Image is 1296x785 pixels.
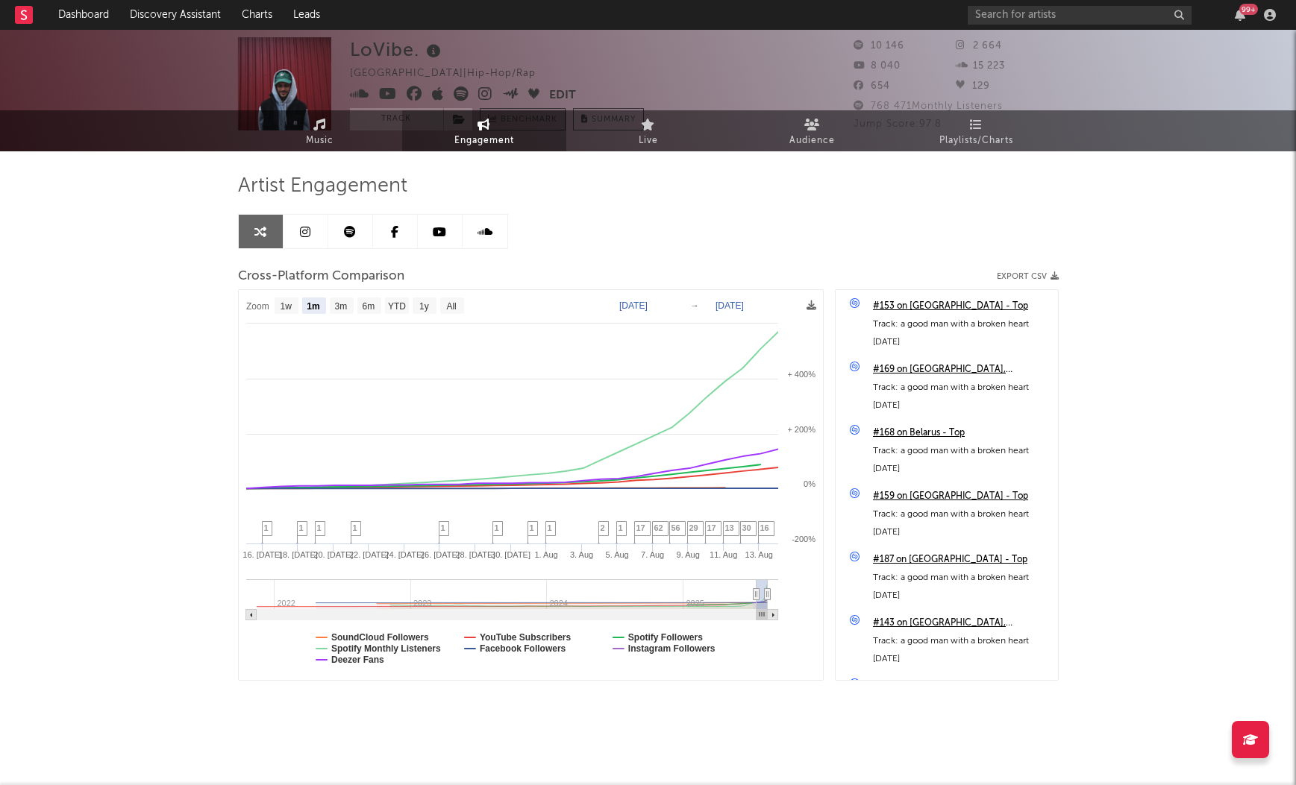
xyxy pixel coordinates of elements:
button: Export CSV [997,272,1059,281]
text: 16. [DATE] [242,550,282,559]
text: All [446,301,456,312]
span: 13 [725,523,734,532]
div: [DATE] [873,460,1051,478]
span: 2 [601,523,605,532]
div: [DATE] [873,397,1051,414]
div: [DATE] [873,587,1051,605]
a: #159 on [GEOGRAPHIC_DATA] - Top [873,488,1051,505]
a: #168 on Belarus - Top [873,424,1051,442]
button: 99+ [1235,9,1245,21]
span: 56 [672,523,680,532]
span: Live [639,132,658,150]
text: Spotify Followers [627,632,702,643]
span: 654 [854,81,890,91]
span: 16 [760,523,769,532]
span: 62 [654,523,663,532]
span: Artist Engagement [238,177,407,195]
text: 7. Aug [641,550,664,559]
text: + 200% [787,425,816,434]
text: → [690,300,699,311]
a: Audience [730,110,895,151]
div: [GEOGRAPHIC_DATA] | Hip-Hop/Rap [350,65,553,83]
span: Playlists/Charts [939,132,1013,150]
span: 8 040 [854,61,901,71]
span: 10 146 [854,41,904,51]
input: Search for artists [968,6,1192,25]
text: + 400% [787,370,816,379]
span: 129 [956,81,990,91]
span: Music [306,132,334,150]
span: 1 [353,523,357,532]
div: 99 + [1239,4,1258,15]
div: Track: a good man with a broken heart [873,442,1051,460]
span: 1 [441,523,445,532]
text: -200% [792,535,816,543]
text: 28. [DATE] [455,550,495,559]
text: YouTube Subscribers [479,632,571,643]
text: Deezer Fans [331,655,384,665]
div: Track: a good man with a broken heart [873,632,1051,650]
span: 17 [707,523,716,532]
div: [DATE] [873,333,1051,351]
text: 13. Aug [745,550,772,559]
text: 30. [DATE] [491,550,530,559]
span: 1 [317,523,322,532]
span: Engagement [454,132,514,150]
span: 17 [636,523,645,532]
text: 3m [334,301,347,312]
div: [DATE] [873,650,1051,668]
text: 6m [362,301,375,312]
text: YTD [387,301,405,312]
div: LoVibe. [350,37,445,62]
span: 29 [689,523,698,532]
a: #176 on [GEOGRAPHIC_DATA], [GEOGRAPHIC_DATA] [873,678,1051,696]
button: Edit [549,86,576,105]
span: 2 664 [956,41,1002,51]
text: Zoom [246,301,269,312]
div: Track: a good man with a broken heart [873,505,1051,523]
a: #143 on [GEOGRAPHIC_DATA], [GEOGRAPHIC_DATA] [873,614,1051,632]
text: 1y [419,301,429,312]
a: Music [238,110,402,151]
span: Audience [789,132,835,150]
span: 30 [742,523,751,532]
a: #153 on [GEOGRAPHIC_DATA] - Top [873,297,1051,315]
text: 18. [DATE] [278,550,317,559]
div: Track: a good man with a broken heart [873,379,1051,397]
a: #187 on [GEOGRAPHIC_DATA] - Top [873,551,1051,569]
text: 9. Aug [676,550,699,559]
span: 768 471 Monthly Listeners [854,101,1003,111]
span: 15 223 [956,61,1005,71]
text: [DATE] [619,300,648,311]
span: 1 [548,523,552,532]
text: 1. Aug [534,550,557,559]
text: SoundCloud Followers [331,632,429,643]
a: Playlists/Charts [895,110,1059,151]
text: 24. [DATE] [384,550,424,559]
span: 1 [619,523,623,532]
text: 0% [804,479,816,488]
span: 1 [530,523,534,532]
text: 22. [DATE] [348,550,388,559]
button: Summary [573,108,644,130]
span: 1 [299,523,304,532]
a: Benchmark [480,108,566,130]
a: #169 on [GEOGRAPHIC_DATA], [GEOGRAPHIC_DATA] [873,361,1051,379]
text: 3. Aug [569,550,592,559]
span: 1 [264,523,269,532]
text: Spotify Monthly Listeners [331,643,441,654]
span: 1 [495,523,499,532]
text: 20. [DATE] [313,550,353,559]
button: Track [350,108,443,130]
div: Track: a good man with a broken heart [873,315,1051,333]
text: 1m [307,301,319,312]
text: 5. Aug [605,550,628,559]
span: Cross-Platform Comparison [238,268,404,286]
